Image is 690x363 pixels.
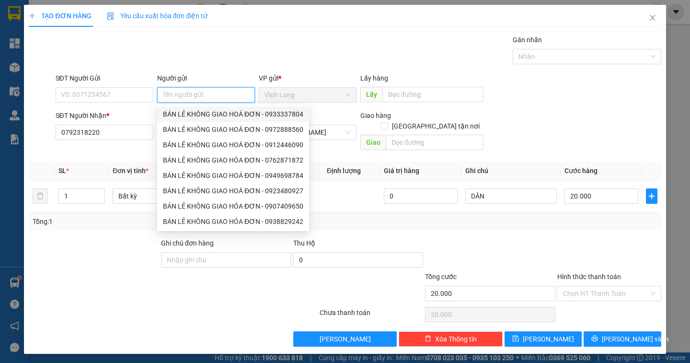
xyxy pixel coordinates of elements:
[157,152,309,168] div: BÁN LẺ KHÔNG GIAO HÓA ĐƠN - 0762871872
[163,170,303,181] div: BÁN LẺ KHÔNG GIAO HOÁ ĐƠN - 0949698784
[107,12,115,20] img: icon
[161,239,214,247] label: Ghi chú đơn hàng
[425,273,457,281] span: Tổng cước
[157,73,255,83] div: Người gửi
[435,334,477,344] span: Xóa Thông tin
[293,239,315,247] span: Thu Hộ
[33,188,48,204] button: delete
[360,112,391,119] span: Giao hàng
[163,140,303,150] div: BÁN LẺ KHÔNG GIAO HOÁ ĐƠN - 0912446090
[646,188,657,204] button: plus
[382,87,483,102] input: Dọc đường
[465,188,557,204] input: Ghi Chú
[591,335,598,343] span: printer
[293,331,397,347] button: [PERSON_NAME]
[157,214,309,229] div: BÁN LẺ KHÔNG GIAO HÓA ĐƠN - 0938829242
[557,273,621,281] label: Hình thức thanh toán
[33,216,267,227] div: Tổng: 1
[399,331,503,347] button: deleteXóa Thông tin
[639,5,666,32] button: Close
[602,334,669,344] span: [PERSON_NAME] và In
[163,109,303,119] div: BÁN LẺ KHÔNG GIAO HOÁ ĐƠN - 0933337804
[107,12,208,20] span: Yêu cầu xuất hóa đơn điện tử
[505,331,582,347] button: save[PERSON_NAME]
[513,36,542,44] label: Gán nhãn
[384,167,419,175] span: Giá trị hàng
[259,73,356,83] div: VP gửi
[646,192,657,200] span: plus
[327,167,361,175] span: Định lượng
[113,167,149,175] span: Đơn vị tính
[386,135,483,150] input: Dọc đường
[56,73,153,83] div: SĐT Người Gửi
[163,124,303,135] div: BÁN LẺ KHÔNG GIAO HOÁ ĐƠN - 0972888560
[425,335,431,343] span: delete
[157,122,309,137] div: BÁN LẺ KHÔNG GIAO HOÁ ĐƠN - 0972888560
[523,334,574,344] span: [PERSON_NAME]
[118,189,198,203] span: Bất kỳ
[157,137,309,152] div: BÁN LẺ KHÔNG GIAO HOÁ ĐƠN - 0912446090
[512,335,519,343] span: save
[157,183,309,199] div: BÁN LẺ KHÔNG GIAO HOÁ ĐƠN - 0923480927
[157,199,309,214] div: BÁN LẺ KHÔNG GIAO HÓA ĐƠN - 0907409650
[320,334,371,344] span: [PERSON_NAME]
[56,110,153,121] div: SĐT Người Nhận
[29,12,91,20] span: TẠO ĐƠN HÀNG
[163,201,303,211] div: BÁN LẺ KHÔNG GIAO HÓA ĐƠN - 0907409650
[360,87,382,102] span: Lấy
[384,188,458,204] input: 0
[58,167,66,175] span: SL
[163,186,303,196] div: BÁN LẺ KHÔNG GIAO HOÁ ĐƠN - 0923480927
[29,12,35,19] span: plus
[157,106,309,122] div: BÁN LẺ KHÔNG GIAO HOÁ ĐƠN - 0933337804
[157,168,309,183] div: BÁN LẺ KHÔNG GIAO HOÁ ĐƠN - 0949698784
[161,252,291,268] input: Ghi chú đơn hàng
[163,155,303,165] div: BÁN LẺ KHÔNG GIAO HÓA ĐƠN - 0762871872
[388,121,483,131] span: [GEOGRAPHIC_DATA] tận nơi
[360,135,386,150] span: Giao
[461,162,561,180] th: Ghi chú
[163,216,303,227] div: BÁN LẺ KHÔNG GIAO HÓA ĐƠN - 0938829242
[649,14,656,22] span: close
[564,167,598,175] span: Cước hàng
[319,307,425,324] div: Chưa thanh toán
[584,331,661,347] button: printer[PERSON_NAME] và In
[360,74,388,82] span: Lấy hàng
[264,88,351,102] span: Vĩnh Long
